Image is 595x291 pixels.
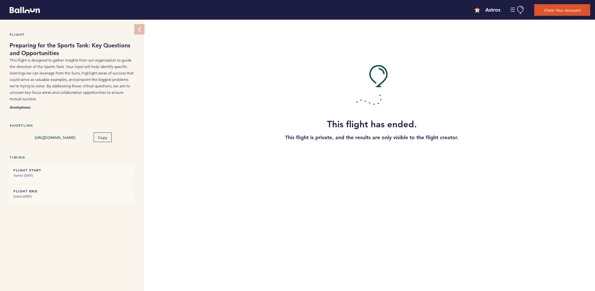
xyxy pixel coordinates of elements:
[10,155,134,160] h5: Timing
[510,6,525,14] button: Manage Account
[10,123,134,128] h5: Shortlink
[14,168,130,172] h6: FLIGHT START
[5,6,40,13] a: Balloon
[10,58,134,101] span: This flight is designed to gather insights from our organization to guide the direction of the Sp...
[10,42,134,57] h1: Preparing for the Sports Tank: Key Questions and Opportunities
[98,135,107,140] span: Copy
[327,118,417,131] h2: This flight has ended.
[14,172,130,179] small: Started [DATE]
[10,7,40,13] svg: Balloon
[534,4,590,16] button: Claim Your Account
[14,193,130,200] small: Ended [DATE]
[10,104,134,110] b: Anonymous
[14,189,130,193] h6: FLIGHT END
[485,6,500,14] h4: Astros
[10,33,134,37] h5: Flight
[94,132,112,142] button: Copy
[285,134,459,141] h4: This flight is private, and the results are only visible to the flight creator.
